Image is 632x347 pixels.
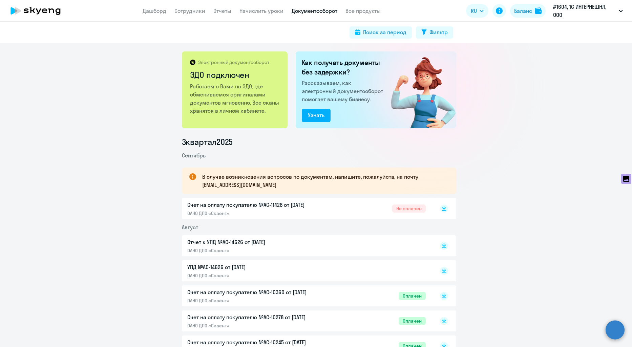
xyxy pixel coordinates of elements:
p: ОАНО ДПО «Скаенг» [187,323,330,329]
span: Сентябрь [182,152,206,159]
p: Счет на оплату покупателю №AC-10278 от [DATE] [187,313,330,321]
a: Сотрудники [174,7,205,14]
div: Фильтр [429,28,448,36]
img: balance [535,7,542,14]
span: Оплачен [399,317,426,325]
div: Узнать [308,111,324,119]
p: Работаем с Вами по ЭДО, где обмениваемся оригиналами документов мгновенно. Все сканы хранятся в л... [190,82,280,115]
span: RU [471,7,477,15]
a: УПД №AC-14626 от [DATE]ОАНО ДПО «Скаенг» [187,263,426,279]
p: УПД №AC-14626 от [DATE] [187,263,330,271]
img: connected [380,51,456,128]
p: ОАНО ДПО «Скаенг» [187,298,330,304]
div: Баланс [514,7,532,15]
h2: Как получать документы без задержки? [302,58,386,77]
p: Счет на оплату покупателю №AC-10360 от [DATE] [187,288,330,296]
a: Документооборот [292,7,337,14]
button: RU [466,4,488,18]
button: Балансbalance [510,4,546,18]
a: Отчет к УПД №AC-14626 от [DATE]ОАНО ДПО «Скаенг» [187,238,426,254]
p: В случае возникновения вопросов по документам, напишите, пожалуйста, на почту [EMAIL_ADDRESS][DOM... [202,173,444,189]
a: Счет на оплату покупателю №AC-10278 от [DATE]ОАНО ДПО «Скаенг»Оплачен [187,313,426,329]
p: #1604, 1С ИНТЕРНЕШНЛ, ООО [553,3,616,19]
span: Не оплачен [392,204,426,213]
a: Счет на оплату покупателю №AC-10360 от [DATE]ОАНО ДПО «Скаенг»Оплачен [187,288,426,304]
div: Поиск за период [363,28,406,36]
p: ОАНО ДПО «Скаенг» [187,247,330,254]
a: Счет на оплату покупателю №AC-11428 от [DATE]ОАНО ДПО «Скаенг»Не оплачен [187,201,426,216]
a: Все продукты [345,7,381,14]
p: Счет на оплату покупателю №AC-11428 от [DATE] [187,201,330,209]
p: Отчет к УПД №AC-14626 от [DATE] [187,238,330,246]
p: ОАНО ДПО «Скаенг» [187,210,330,216]
button: #1604, 1С ИНТЕРНЕШНЛ, ООО [550,3,626,19]
p: Счет на оплату покупателю №AC-10245 от [DATE] [187,338,330,346]
p: Рассказываем, как электронный документооборот помогает вашему бизнесу. [302,79,386,103]
span: Оплачен [399,292,426,300]
button: Фильтр [416,26,453,39]
button: Узнать [302,109,331,122]
a: Начислить уроки [239,7,283,14]
a: Отчеты [213,7,231,14]
button: Поиск за период [350,26,412,39]
span: Август [182,224,198,231]
h2: ЭДО подключен [190,69,280,80]
li: 3 квартал 2025 [182,136,456,147]
p: ОАНО ДПО «Скаенг» [187,273,330,279]
a: Дашборд [143,7,166,14]
p: Электронный документооборот [198,59,269,65]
